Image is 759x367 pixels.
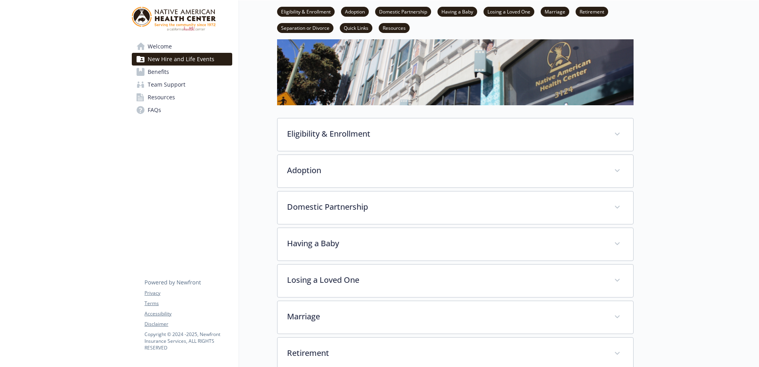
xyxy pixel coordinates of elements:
[277,301,633,334] div: Marriage
[576,8,608,15] a: Retirement
[148,104,161,116] span: FAQs
[144,300,232,307] a: Terms
[277,31,634,105] img: new hire page banner
[132,40,232,53] a: Welcome
[132,78,232,91] a: Team Support
[277,228,633,261] div: Having a Baby
[148,40,172,53] span: Welcome
[277,118,633,151] div: Eligibility & Enrollment
[340,24,372,31] a: Quick Links
[287,164,605,176] p: Adoption
[287,274,605,286] p: Losing a Loved One
[379,24,410,31] a: Resources
[287,128,605,140] p: Eligibility & Enrollment
[132,104,232,116] a: FAQs
[437,8,477,15] a: Having a Baby
[541,8,569,15] a: Marriage
[144,310,232,317] a: Accessibility
[144,331,232,351] p: Copyright © 2024 - 2025 , Newfront Insurance Services, ALL RIGHTS RESERVED
[287,201,605,213] p: Domestic Partnership
[287,311,605,323] p: Marriage
[287,347,605,359] p: Retirement
[277,191,633,224] div: Domestic Partnership
[287,238,605,249] p: Having a Baby
[144,321,232,328] a: Disclaimer
[148,78,185,91] span: Team Support
[375,8,431,15] a: Domestic Partnership
[132,66,232,78] a: Benefits
[148,91,175,104] span: Resources
[148,53,214,66] span: New Hire and Life Events
[341,8,369,15] a: Adoption
[132,53,232,66] a: New Hire and Life Events
[484,8,534,15] a: Losing a Loved One
[132,91,232,104] a: Resources
[277,8,335,15] a: Eligibility & Enrollment
[277,24,333,31] a: Separation or Divorce
[277,265,633,297] div: Losing a Loved One
[144,290,232,297] a: Privacy
[148,66,169,78] span: Benefits
[277,155,633,187] div: Adoption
